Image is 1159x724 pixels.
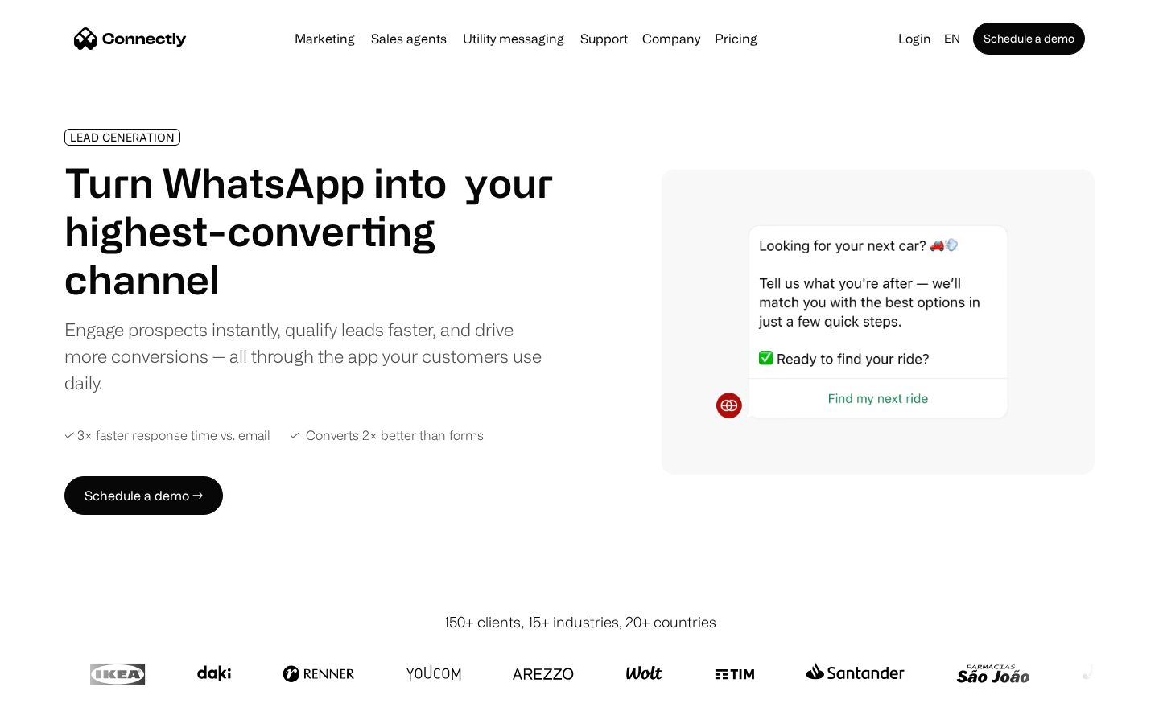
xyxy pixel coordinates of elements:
[290,428,484,443] div: ✓ Converts 2× better than forms
[64,476,223,515] a: Schedule a demo →
[70,131,175,143] div: LEAD GENERATION
[32,696,97,718] ul: Language list
[973,23,1085,55] a: Schedule a demo
[443,611,716,633] div: 150+ clients, 15+ industries, 20+ countries
[16,694,97,718] aside: Language selected: English
[456,32,571,45] a: Utility messaging
[64,316,554,396] div: Engage prospects instantly, qualify leads faster, and drive more conversions — all through the ap...
[288,32,361,45] a: Marketing
[64,428,270,443] div: ✓ 3× faster response time vs. email
[574,32,634,45] a: Support
[64,158,554,303] h1: Turn WhatsApp into your highest-converting channel
[708,32,764,45] a: Pricing
[892,27,938,50] a: Login
[365,32,453,45] a: Sales agents
[642,27,700,50] div: Company
[944,27,960,50] div: en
